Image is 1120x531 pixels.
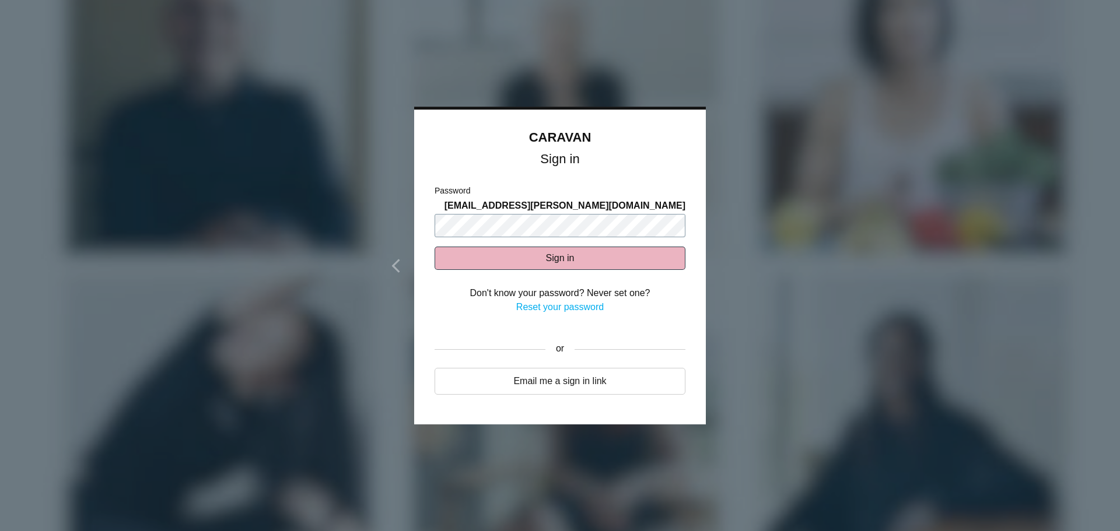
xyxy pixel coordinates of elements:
[435,368,685,395] a: Email me a sign in link
[516,302,604,312] a: Reset your password
[435,286,685,300] div: Don't know your password? Never set one?
[545,335,575,364] div: or
[435,154,685,164] h1: Sign in
[529,130,591,145] a: CARAVAN
[444,199,685,213] span: [EMAIL_ADDRESS][PERSON_NAME][DOMAIN_NAME]
[435,185,470,197] label: Password
[435,247,685,270] button: Sign in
